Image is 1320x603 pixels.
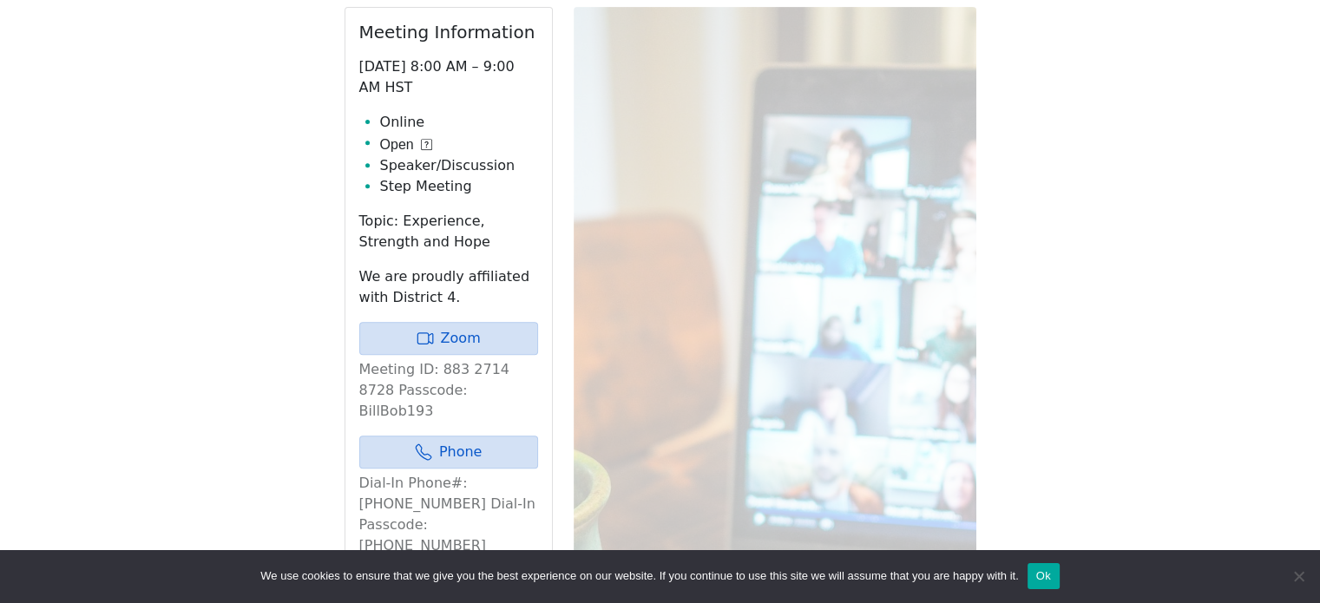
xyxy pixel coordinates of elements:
[359,56,538,98] p: [DATE] 8:00 AM – 9:00 AM HST
[359,322,538,355] a: Zoom
[1028,563,1060,589] button: Ok
[380,134,414,155] span: Open
[359,266,538,308] p: We are proudly affiliated with District 4.
[380,176,538,197] li: Step Meeting
[359,22,538,43] h2: Meeting Information
[380,134,432,155] button: Open
[359,211,538,252] p: Topic: Experience, Strength and Hope
[1290,567,1307,585] span: No
[359,359,538,422] p: Meeting ID: 883 2714 8728 Passcode: BillBob193
[380,155,538,176] li: Speaker/Discussion
[359,473,538,556] p: Dial-In Phone#: [PHONE_NUMBER] Dial-In Passcode: [PHONE_NUMBER]
[260,567,1018,585] span: We use cookies to ensure that we give you the best experience on our website. If you continue to ...
[359,436,538,469] a: Phone
[380,112,538,133] li: Online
